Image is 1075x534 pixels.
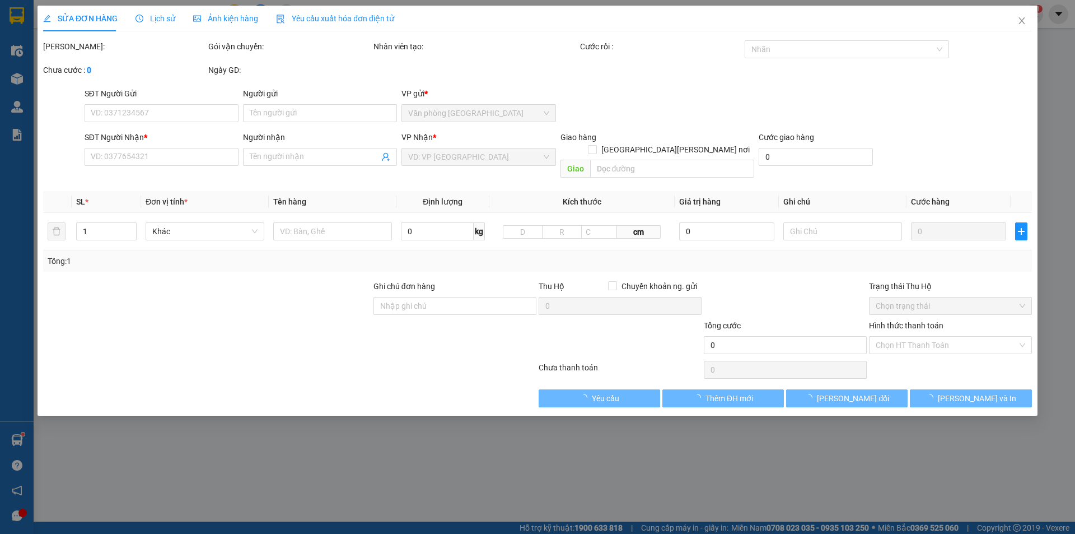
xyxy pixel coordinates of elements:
[911,197,950,206] span: Cước hàng
[580,40,743,53] div: Cước rồi :
[581,225,617,239] input: C
[48,255,415,267] div: Tổng: 1
[597,143,754,156] span: [GEOGRAPHIC_DATA][PERSON_NAME] nơi
[43,64,206,76] div: Chưa cước :
[43,14,118,23] span: SỬA ĐƠN HÀNG
[617,280,702,292] span: Chuyển khoản ng. gửi
[193,15,201,22] span: picture
[273,222,392,240] input: VD: Bàn, Ghế
[43,40,206,53] div: [PERSON_NAME]:
[910,389,1032,407] button: [PERSON_NAME] và In
[617,225,661,239] span: cm
[153,223,258,240] span: Khác
[423,197,462,206] span: Định lượng
[243,87,397,100] div: Người gửi
[759,133,814,142] label: Cước giao hàng
[135,14,175,23] span: Lịch sử
[402,87,556,100] div: VP gửi
[759,148,873,166] input: Cước giao hàng
[503,225,543,239] input: D
[705,392,753,405] span: Thêm ĐH mới
[474,222,485,240] span: kg
[373,282,435,291] label: Ghi chú đơn hàng
[869,321,943,330] label: Hình thức thanh toán
[592,392,619,405] span: Yêu cầu
[402,133,433,142] span: VP Nhận
[537,361,703,381] div: Chưa thanh toán
[560,133,596,142] span: Giao hàng
[805,394,817,402] span: loading
[373,297,536,315] input: Ghi chú đơn hàng
[869,280,1032,292] div: Trạng thái Thu Hộ
[560,160,590,178] span: Giao
[85,131,239,143] div: SĐT Người Nhận
[704,321,741,330] span: Tổng cước
[786,389,908,407] button: [PERSON_NAME] đổi
[1016,222,1027,240] button: plus
[243,131,397,143] div: Người nhận
[382,152,391,161] span: user-add
[193,14,258,23] span: Ảnh kiện hàng
[693,394,705,402] span: loading
[876,298,1025,314] span: Chọn trạng thái
[539,389,660,407] button: Yêu cầu
[409,105,549,122] span: Văn phòng Đà Nẵng
[590,160,754,178] input: Dọc đường
[563,197,601,206] span: Kích thước
[784,222,903,240] input: Ghi Chú
[276,14,394,23] span: Yêu cầu xuất hóa đơn điện tử
[938,392,1016,405] span: [PERSON_NAME] và In
[579,394,592,402] span: loading
[679,197,721,206] span: Giá trị hàng
[1016,227,1027,236] span: plus
[76,197,85,206] span: SL
[1017,16,1026,25] span: close
[817,392,890,405] span: [PERSON_NAME] đổi
[48,222,66,240] button: delete
[208,64,371,76] div: Ngày GD:
[539,282,564,291] span: Thu Hộ
[911,222,1006,240] input: 0
[662,389,784,407] button: Thêm ĐH mới
[276,15,285,24] img: icon
[926,394,938,402] span: loading
[85,87,239,100] div: SĐT Người Gửi
[208,40,371,53] div: Gói vận chuyển:
[146,197,188,206] span: Đơn vị tính
[135,15,143,22] span: clock-circle
[43,15,51,22] span: edit
[373,40,578,53] div: Nhân viên tạo:
[1006,6,1037,37] button: Close
[542,225,582,239] input: R
[779,191,907,213] th: Ghi chú
[273,197,306,206] span: Tên hàng
[87,66,91,75] b: 0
